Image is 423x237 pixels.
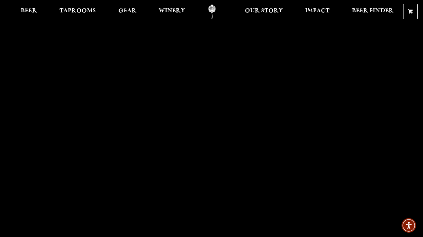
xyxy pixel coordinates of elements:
span: Taprooms [59,8,96,14]
span: Beer Finder [352,8,394,14]
span: Our Story [245,8,283,14]
a: Beer Finder [348,4,398,19]
span: Beer [21,8,37,14]
a: Beer [17,4,41,19]
a: Our Story [241,4,287,19]
span: Gear [118,8,136,14]
a: Taprooms [55,4,100,19]
a: Odell Home [200,4,224,19]
span: Winery [159,8,185,14]
a: Gear [114,4,141,19]
div: Accessibility Menu [402,218,416,233]
a: Impact [301,4,334,19]
span: Impact [305,8,329,14]
a: Winery [154,4,189,19]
